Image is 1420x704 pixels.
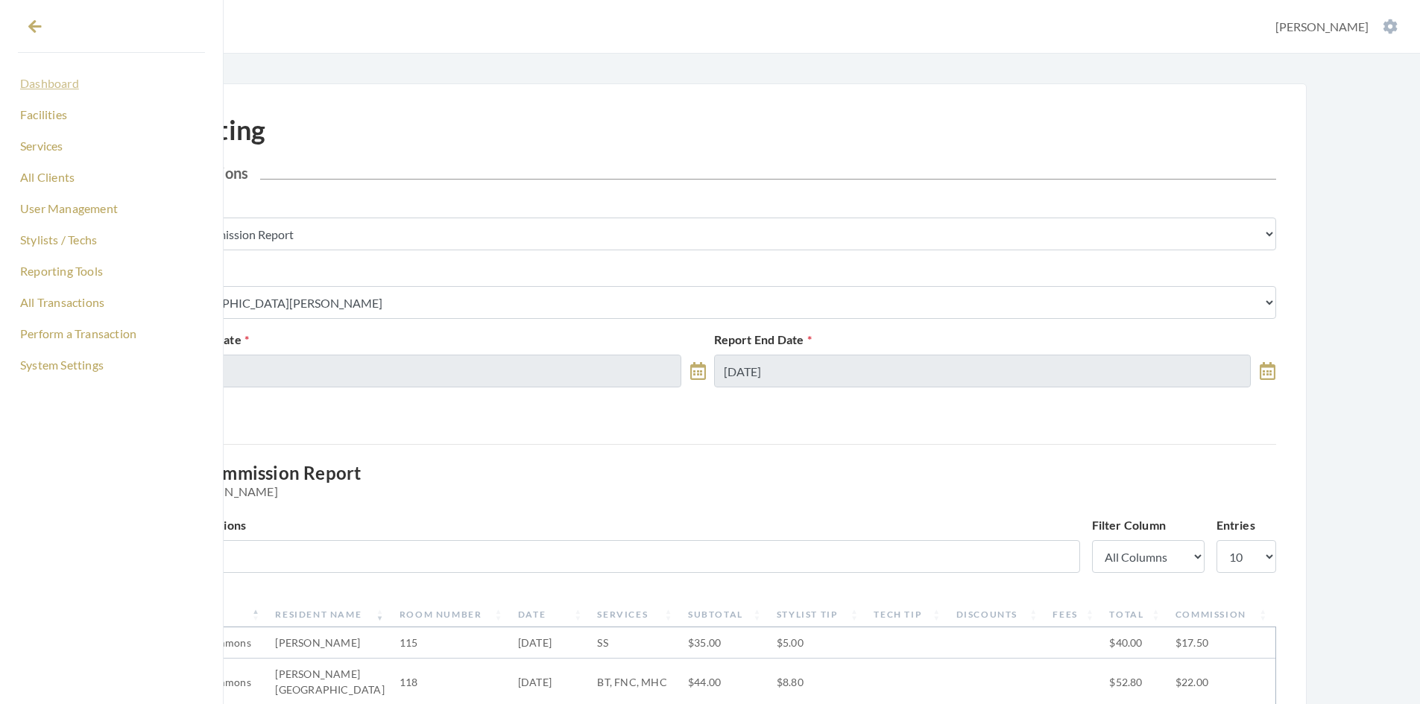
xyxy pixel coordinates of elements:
h2: Report Options [145,164,1276,182]
td: $17.50 [1168,627,1275,659]
th: Subtotal: activate to sort column ascending [681,602,769,627]
a: Stylists / Techs [18,227,205,253]
a: Dashboard [18,71,205,96]
a: All Clients [18,165,205,190]
label: Entries [1217,516,1255,534]
a: Perform a Transaction [18,321,205,346]
input: Select Date [145,355,682,387]
span: [PERSON_NAME] [1275,19,1369,34]
th: Total: activate to sort column ascending [1102,602,1167,627]
th: Room Number: activate to sort column ascending [392,602,511,627]
th: Fees: activate to sort column ascending [1045,602,1102,627]
td: $35.00 [681,627,769,659]
input: Select Date [714,355,1252,387]
input: Filter... [145,540,1080,573]
th: Date: activate to sort column ascending [511,602,590,627]
th: Commission: activate to sort column ascending [1168,602,1275,627]
span: Stylist: [PERSON_NAME] [145,484,1276,498]
th: Discounts: activate to sort column ascending [949,602,1046,627]
a: User Management [18,196,205,221]
button: [PERSON_NAME] [1271,19,1402,35]
th: Stylist Tip: activate to sort column ascending [769,602,867,627]
th: Services: activate to sort column ascending [590,602,680,627]
label: Report End Date [714,331,812,349]
a: toggle [1260,355,1275,387]
td: [PERSON_NAME] [268,627,391,659]
a: Facilities [18,102,205,127]
a: All Transactions [18,290,205,315]
td: 115 [392,627,511,659]
th: Tech Tip: activate to sort column ascending [866,602,948,627]
td: [DATE] [511,627,590,659]
a: Services [18,133,205,159]
td: SS [590,627,680,659]
a: System Settings [18,352,205,378]
td: $5.00 [769,627,867,659]
label: Filter Column [1092,516,1167,534]
h3: Stylist Commission Report [145,463,1276,498]
a: toggle [690,355,706,387]
th: Resident Name: activate to sort column ascending [268,602,391,627]
td: $40.00 [1102,627,1167,659]
a: Reporting Tools [18,259,205,284]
